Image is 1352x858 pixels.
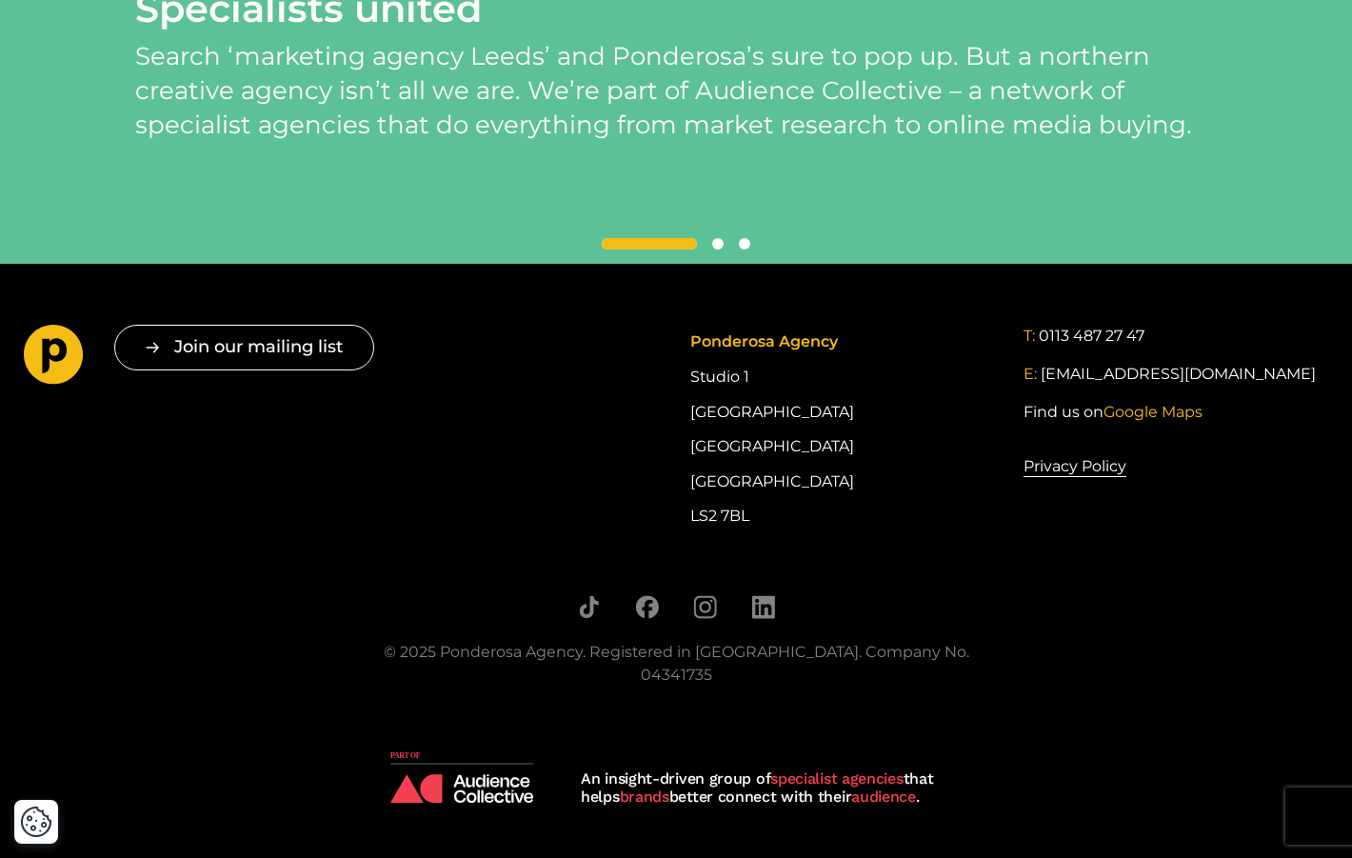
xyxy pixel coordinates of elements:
strong: brands [620,788,669,806]
span: Google Maps [1103,403,1203,421]
button: Cookie Settings [20,806,52,838]
div: An insight-driven group of that helps better connect with their . [581,769,962,806]
a: Follow us on Facebook [635,595,659,619]
strong: audience [851,788,916,806]
a: Find us onGoogle Maps [1024,401,1203,424]
div: © 2025 Ponderosa Agency. Registered in [GEOGRAPHIC_DATA]. Company No. 04341735 [357,641,995,687]
a: Follow us on TikTok [577,595,601,619]
strong: specialist agencies [770,769,903,788]
span: Ponderosa Agency [690,332,838,350]
a: [EMAIL_ADDRESS][DOMAIN_NAME] [1041,363,1316,386]
p: Search ‘marketing agency Leeds’ and Ponderosa’s sure to pop up. But a northern creative agency is... [135,39,1218,142]
a: 0113 487 27 47 [1039,325,1144,348]
a: Privacy Policy [1024,454,1126,479]
a: Follow us on LinkedIn [751,595,775,619]
img: Revisit consent button [20,806,52,838]
a: Go to homepage [24,325,84,391]
div: Studio 1 [GEOGRAPHIC_DATA] [GEOGRAPHIC_DATA] [GEOGRAPHIC_DATA] LS2 7BL [690,325,995,533]
a: Follow us on Instagram [693,595,717,619]
img: Audience Collective logo [390,751,533,804]
span: E: [1024,365,1037,383]
span: T: [1024,327,1035,345]
button: Join our mailing list [114,325,374,369]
